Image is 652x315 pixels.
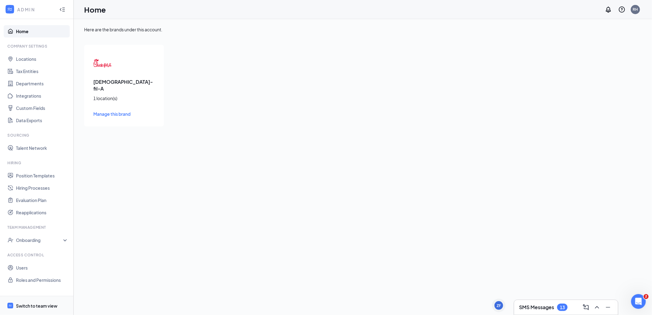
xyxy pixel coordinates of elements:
div: ZF [497,303,501,308]
a: Evaluation Plan [16,194,68,206]
div: RH [633,7,638,12]
a: Reapplications [16,206,68,219]
a: Talent Network [16,142,68,154]
svg: WorkstreamLogo [8,304,12,308]
a: Position Templates [16,169,68,182]
div: Hiring [7,160,67,165]
div: 1 location(s) [93,95,155,101]
div: 13 [560,305,565,310]
svg: QuestionInfo [618,6,626,13]
h3: [DEMOGRAPHIC_DATA]-fil-A [93,79,155,92]
a: Manage this brand [93,111,155,117]
a: Tax Entities [16,65,68,77]
div: Team Management [7,225,67,230]
svg: Minimize [604,304,612,311]
svg: Collapse [59,6,65,13]
a: Locations [16,53,68,65]
div: Sourcing [7,133,67,138]
a: Users [16,262,68,274]
div: ADMIN [17,6,54,13]
a: Roles and Permissions [16,274,68,286]
a: Hiring Processes [16,182,68,194]
svg: UserCheck [7,237,14,243]
div: Switch to team view [16,303,57,309]
h1: Home [84,4,106,15]
button: ChevronUp [592,302,602,312]
span: Manage this brand [93,111,130,117]
a: Custom Fields [16,102,68,114]
div: Company Settings [7,44,67,49]
span: 2 [644,294,649,299]
img: Chick-fil-A logo [93,54,112,72]
iframe: Intercom live chat [631,294,646,309]
svg: Notifications [605,6,612,13]
a: Home [16,25,68,37]
a: Integrations [16,90,68,102]
h3: SMS Messages [519,304,554,311]
button: ComposeMessage [581,302,591,312]
div: Here are the brands under this account. [84,26,642,33]
svg: WorkstreamLogo [7,6,13,12]
a: Data Exports [16,114,68,126]
div: Onboarding [16,237,63,243]
div: Access control [7,252,67,258]
svg: ComposeMessage [582,304,590,311]
button: Minimize [603,302,613,312]
a: Departments [16,77,68,90]
svg: ChevronUp [593,304,601,311]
